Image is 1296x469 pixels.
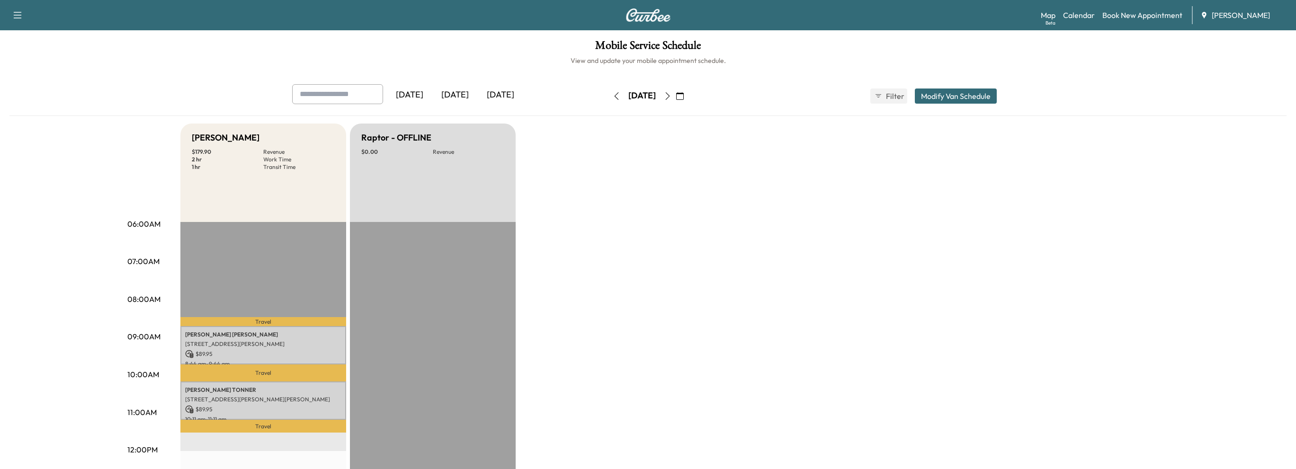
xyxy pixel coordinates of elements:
a: MapBeta [1041,9,1055,21]
p: $ 0.00 [361,148,433,156]
a: Book New Appointment [1102,9,1182,21]
p: [STREET_ADDRESS][PERSON_NAME] [185,340,341,348]
button: Modify Van Schedule [915,88,997,104]
img: Curbee Logo [626,9,671,22]
p: Transit Time [263,163,335,171]
button: Filter [870,88,907,104]
p: 07:00AM [127,256,160,267]
p: [PERSON_NAME] TONNER [185,386,341,394]
h5: Raptor - OFFLINE [361,131,431,144]
p: [STREET_ADDRESS][PERSON_NAME][PERSON_NAME] [185,396,341,403]
p: 12:00PM [127,444,158,455]
p: 10:11 am - 11:11 am [185,416,341,423]
p: 8:44 am - 9:44 am [185,360,341,368]
p: 1 hr [192,163,263,171]
p: Travel [180,420,346,433]
h6: View and update your mobile appointment schedule. [9,56,1287,65]
p: Travel [180,364,346,381]
div: [DATE] [628,90,656,102]
p: Revenue [263,148,335,156]
p: Work Time [263,156,335,163]
div: [DATE] [432,84,478,106]
div: [DATE] [478,84,523,106]
p: 11:00AM [127,407,157,418]
p: Revenue [433,148,504,156]
h5: [PERSON_NAME] [192,131,259,144]
p: 08:00AM [127,293,161,305]
p: 09:00AM [127,331,161,342]
p: Travel [180,317,346,326]
span: Filter [886,90,903,102]
div: [DATE] [387,84,432,106]
p: $ 89.95 [185,350,341,358]
p: 10:00AM [127,369,159,380]
a: Calendar [1063,9,1095,21]
p: 06:00AM [127,218,161,230]
p: $ 179.90 [192,148,263,156]
p: $ 89.95 [185,405,341,414]
p: [PERSON_NAME] [PERSON_NAME] [185,331,341,338]
h1: Mobile Service Schedule [9,40,1287,56]
span: [PERSON_NAME] [1212,9,1270,21]
p: 2 hr [192,156,263,163]
div: Beta [1046,19,1055,27]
